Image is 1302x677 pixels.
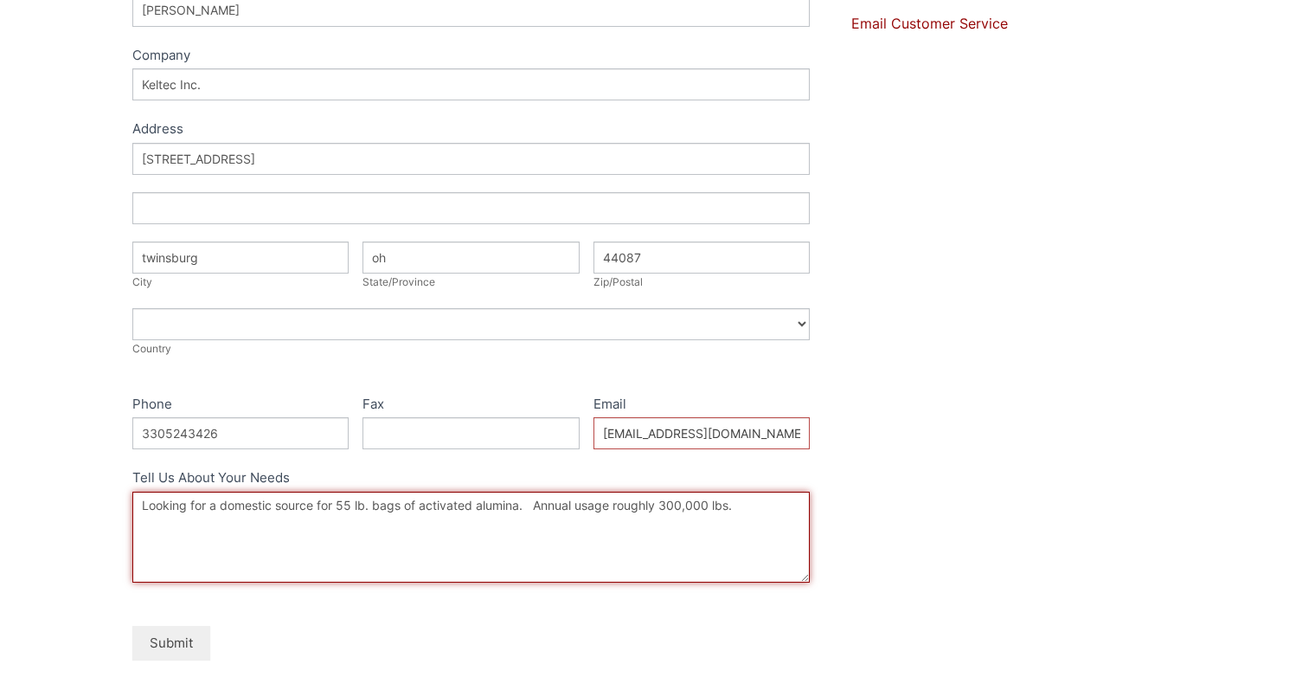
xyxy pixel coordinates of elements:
[362,393,580,418] label: Fax
[851,15,1008,32] a: Email Customer Service
[132,467,811,492] label: Tell Us About Your Needs
[593,274,811,291] div: Zip/Postal
[132,274,350,291] div: City
[132,118,811,143] div: Address
[132,340,811,358] div: Country
[593,393,811,418] label: Email
[132,393,350,418] label: Phone
[132,626,210,660] button: Submit
[132,44,811,69] label: Company
[362,274,580,291] div: State/Province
